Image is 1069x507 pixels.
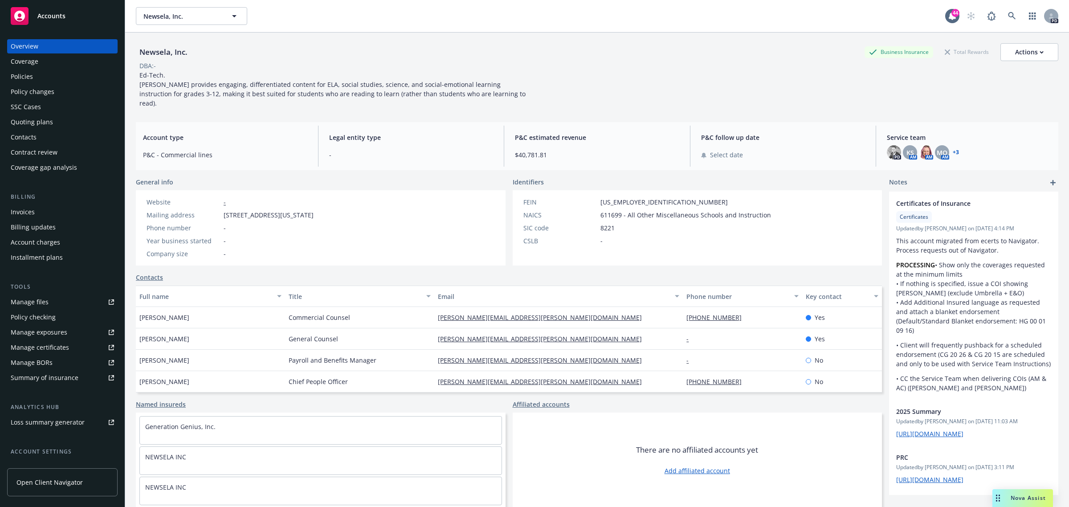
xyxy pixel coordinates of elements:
div: Mailing address [147,210,220,220]
a: NEWSELA INC [145,483,186,491]
span: Notes [889,177,907,188]
span: Legal entity type [329,133,494,142]
div: SIC code [523,223,597,233]
div: Year business started [147,236,220,245]
div: Website [147,197,220,207]
div: Manage certificates [11,340,69,355]
a: Overview [7,39,118,53]
span: Chief People Officer [289,377,348,386]
div: Manage exposures [11,325,67,339]
button: Title [285,286,434,307]
div: Account settings [7,447,118,456]
p: • Show only the coverages requested at the minimum limits • If nothing is specified, issue a COI ... [896,260,1051,335]
span: Nova Assist [1011,494,1046,502]
a: Search [1003,7,1021,25]
div: Quoting plans [11,115,53,129]
span: P&C follow up date [701,133,865,142]
div: FEIN [523,197,597,207]
div: Service team [11,460,49,474]
a: Invoices [7,205,118,219]
a: [PHONE_NUMBER] [686,313,749,322]
div: Email [438,292,669,301]
div: Manage BORs [11,356,53,370]
a: add [1048,177,1058,188]
div: Installment plans [11,250,63,265]
span: KS [906,148,914,157]
div: Company size [147,249,220,258]
span: There are no affiliated accounts yet [636,445,758,455]
a: Report a Bug [983,7,1000,25]
div: 2025 SummaryUpdatedby [PERSON_NAME] on [DATE] 11:03 AM[URL][DOMAIN_NAME] [889,400,1058,446]
a: Policy changes [7,85,118,99]
p: • Client will frequently pushback for a scheduled endorsement (CG 20 26 & CG 20 15 are scheduled ... [896,340,1051,368]
div: Newsela, Inc. [136,46,191,58]
a: Add affiliated account [665,466,730,475]
img: photo [887,145,901,159]
a: Affiliated accounts [513,400,570,409]
a: Contacts [136,273,163,282]
span: Updated by [PERSON_NAME] on [DATE] 3:11 PM [896,463,1051,471]
span: No [815,356,823,365]
a: Accounts [7,4,118,29]
span: [PERSON_NAME] [139,334,189,343]
span: Commercial Counsel [289,313,350,322]
div: Policy checking [11,310,56,324]
a: Loss summary generator [7,415,118,429]
span: - [224,223,226,233]
div: Certificates of InsuranceCertificatesUpdatedby [PERSON_NAME] on [DATE] 4:14 PMThis account migrat... [889,192,1058,400]
a: Named insureds [136,400,186,409]
a: [PHONE_NUMBER] [686,377,749,386]
button: Email [434,286,683,307]
div: Business Insurance [865,46,933,57]
span: Identifiers [513,177,544,187]
a: Manage BORs [7,356,118,370]
span: Certificates of Insurance [896,199,1028,208]
span: [PERSON_NAME] [139,356,189,365]
a: Installment plans [7,250,118,265]
div: 44 [951,9,959,17]
div: Policies [11,70,33,84]
span: 2025 Summary [896,407,1028,416]
span: P&C estimated revenue [515,133,679,142]
div: Coverage gap analysis [11,160,77,175]
a: Summary of insurance [7,371,118,385]
span: General Counsel [289,334,338,343]
span: 8221 [600,223,615,233]
div: NAICS [523,210,597,220]
button: Phone number [683,286,802,307]
span: MQ [937,148,947,157]
a: Manage certificates [7,340,118,355]
a: Generation Genius, Inc. [145,422,216,431]
a: [PERSON_NAME][EMAIL_ADDRESS][PERSON_NAME][DOMAIN_NAME] [438,313,649,322]
div: Billing [7,192,118,201]
a: Switch app [1024,7,1041,25]
button: Newsela, Inc. [136,7,247,25]
div: CSLB [523,236,597,245]
span: P&C - Commercial lines [143,150,307,159]
a: [PERSON_NAME][EMAIL_ADDRESS][PERSON_NAME][DOMAIN_NAME] [438,377,649,386]
a: Quoting plans [7,115,118,129]
a: [URL][DOMAIN_NAME] [896,475,963,484]
a: Service team [7,460,118,474]
button: Key contact [802,286,882,307]
span: Newsela, Inc. [143,12,220,21]
div: Drag to move [992,489,1004,507]
a: [URL][DOMAIN_NAME] [896,429,963,438]
div: Key contact [806,292,869,301]
div: Coverage [11,54,38,69]
a: Billing updates [7,220,118,234]
div: Overview [11,39,38,53]
span: Open Client Navigator [16,478,83,487]
a: Contract review [7,145,118,159]
a: - [224,198,226,206]
span: Account type [143,133,307,142]
div: Policy changes [11,85,54,99]
span: [STREET_ADDRESS][US_STATE] [224,210,314,220]
div: Tools [7,282,118,291]
div: Contacts [11,130,37,144]
div: Total Rewards [940,46,993,57]
a: Policy checking [7,310,118,324]
span: Updated by [PERSON_NAME] on [DATE] 11:03 AM [896,417,1051,425]
a: Contacts [7,130,118,144]
div: Analytics hub [7,403,118,412]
